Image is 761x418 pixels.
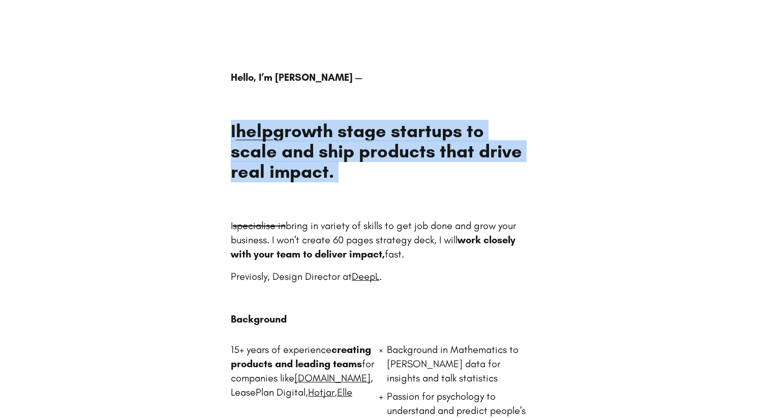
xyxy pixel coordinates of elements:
b: work closely with your team to deliver impact, [231,234,515,260]
p: Background in Mathematics to [PERSON_NAME] data for insights and talk statistics [387,342,531,385]
a: Elle [337,386,352,398]
h1: I growth stage startups to scale and ship products that drive real impact. [231,121,530,182]
a: help [236,120,273,142]
a: DeepL [352,270,379,282]
a: Hotjar [308,386,334,398]
a: LeasePlan Digital [231,386,306,398]
s: specialise in [233,219,286,232]
a: [DOMAIN_NAME] [294,372,371,384]
p: I bring in variety of skills to get job done and grow your business. I won't create 60 pages stra... [231,218,530,261]
h2: Hello, I’m [PERSON_NAME] — [231,70,530,84]
h3: Background [231,312,608,326]
p: Previosly, Design Director at . [231,269,530,283]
